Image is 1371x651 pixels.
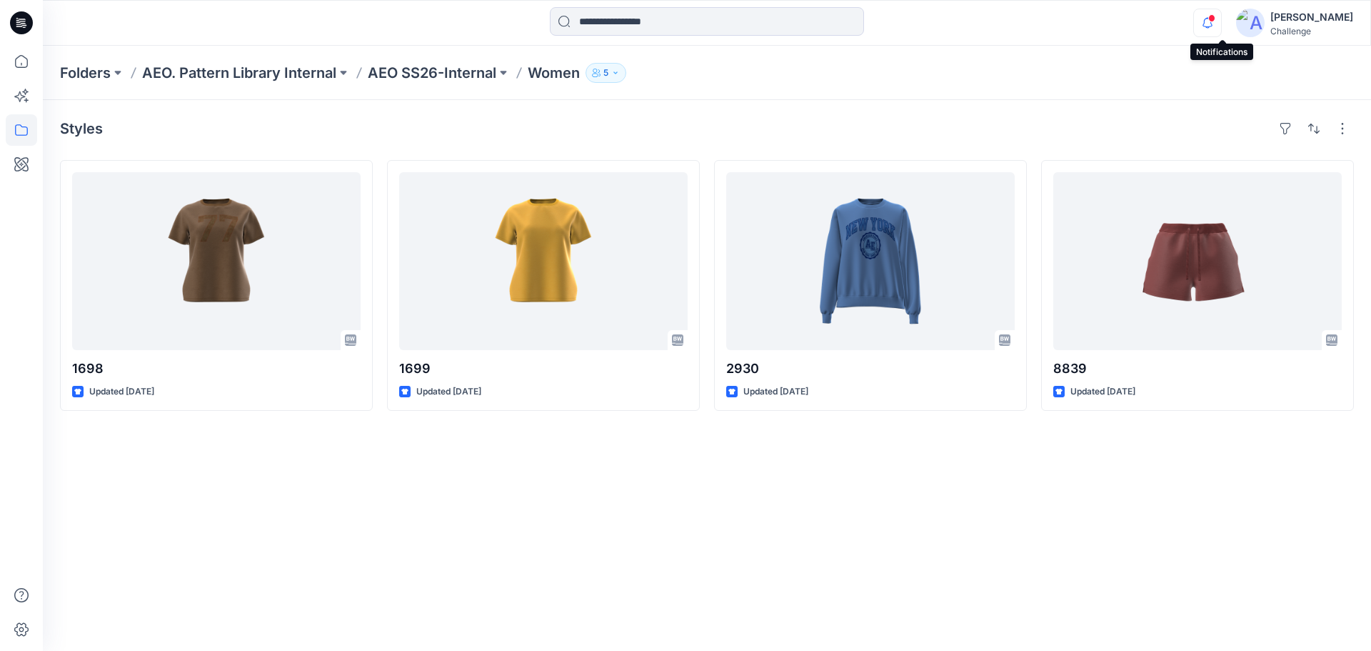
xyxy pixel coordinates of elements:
button: 5 [586,63,626,83]
div: Challenge [1270,26,1353,36]
a: AEO. Pattern Library Internal [142,63,336,83]
div: [PERSON_NAME] [1270,9,1353,26]
p: 1698 [72,359,361,379]
p: Updated [DATE] [416,384,481,399]
p: 5 [603,65,608,81]
img: avatar [1236,9,1265,37]
a: 1699 [399,172,688,350]
p: Updated [DATE] [1070,384,1135,399]
p: Women [528,63,580,83]
h4: Styles [60,120,103,137]
a: AEO SS26-Internal [368,63,496,83]
p: 2930 [726,359,1015,379]
a: Folders [60,63,111,83]
p: 8839 [1053,359,1342,379]
a: 8839 [1053,172,1342,350]
p: 1699 [399,359,688,379]
a: 2930 [726,172,1015,350]
p: Updated [DATE] [743,384,808,399]
p: Updated [DATE] [89,384,154,399]
a: 1698 [72,172,361,350]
